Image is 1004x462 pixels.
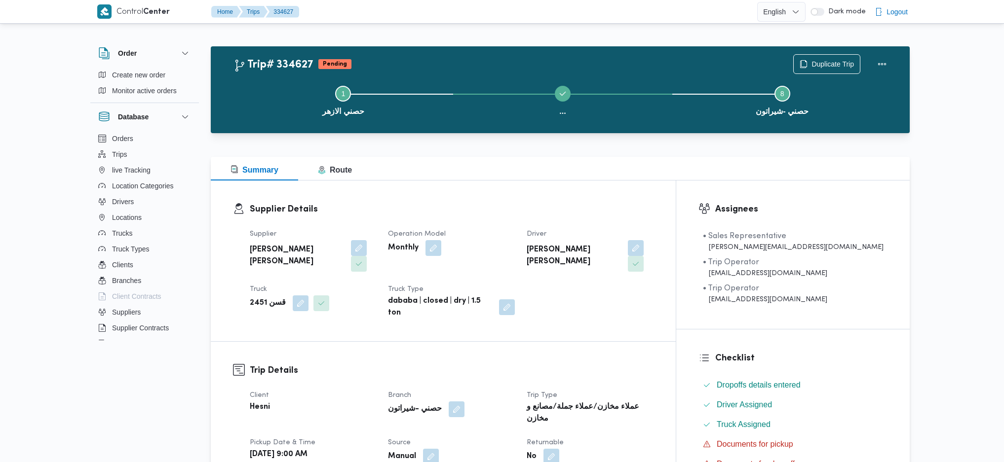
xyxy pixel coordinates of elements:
[703,268,827,279] div: [EMAIL_ADDRESS][DOMAIN_NAME]
[112,306,141,318] span: Suppliers
[715,203,888,216] h3: Assignees
[94,131,195,146] button: Orders
[112,290,161,302] span: Client Contracts
[872,54,892,74] button: Actions
[388,231,446,237] span: Operation Model
[453,74,673,125] button: ...
[94,67,195,83] button: Create new order
[388,439,411,446] span: Source
[811,58,854,70] span: Duplicate Trip
[94,194,195,210] button: Drivers
[118,111,149,123] h3: Database
[266,6,299,18] button: 334627
[717,440,793,448] span: Documents for pickup
[112,180,174,192] span: Location Categories
[887,6,908,18] span: Logout
[250,392,269,398] span: Client
[250,231,276,237] span: Supplier
[703,283,827,294] div: • Trip Operator
[90,67,199,103] div: Order
[388,392,411,398] span: Branch
[318,166,352,174] span: Route
[703,230,884,252] span: • Sales Representative ahmed.mahmoud@illa.com.eg
[94,336,195,352] button: Devices
[94,210,195,225] button: Locations
[143,8,170,16] b: Center
[98,111,191,123] button: Database
[318,59,351,69] span: Pending
[250,364,654,377] h3: Trip Details
[703,294,827,305] div: [EMAIL_ADDRESS][DOMAIN_NAME]
[527,439,564,446] span: Returnable
[231,166,278,174] span: Summary
[250,439,315,446] span: Pickup date & time
[871,2,912,22] button: Logout
[388,242,419,254] b: Monthly
[94,225,195,241] button: Trucks
[94,146,195,162] button: Trips
[717,419,771,430] span: Truck Assigned
[10,423,41,452] iframe: chat widget
[717,399,772,411] span: Driver Assigned
[233,59,313,71] h2: Trip# 334627
[250,449,308,461] b: [DATE] 9:00 AM
[717,381,801,389] span: Dropoffs details entered
[112,227,132,239] span: Trucks
[112,275,141,286] span: Branches
[97,4,112,19] img: X8yXhbKr1z7QwAAAABJRU5ErkJggg==
[112,164,151,176] span: live Tracking
[717,438,793,450] span: Documents for pickup
[780,90,784,98] span: 8
[388,286,424,292] span: Truck Type
[250,244,344,268] b: [PERSON_NAME] [PERSON_NAME]
[112,322,169,334] span: Supplier Contracts
[94,178,195,194] button: Location Categories
[112,85,177,97] span: Monitor active orders
[527,401,651,425] b: عملاء مخازن/عملاء جملة/مصانع و مخازن
[703,256,827,279] span: • Trip Operator kema@illa.com.eg
[699,377,888,393] button: Dropoffs details entered
[233,74,453,125] button: حصني الازهر
[90,131,199,344] div: Database
[112,212,142,223] span: Locations
[94,162,195,178] button: live Tracking
[756,106,809,117] span: حصني -شيراتون
[118,47,137,59] h3: Order
[793,54,860,74] button: Duplicate Trip
[672,74,892,125] button: حصني -شيراتون
[703,256,827,268] div: • Trip Operator
[703,283,827,305] span: • Trip Operator ragab.mohamed@illa.com.eg
[717,420,771,428] span: Truck Assigned
[699,436,888,452] button: Documents for pickup
[388,295,492,319] b: dababa | closed | dry | 1.5 ton
[239,6,268,18] button: Trips
[527,244,621,268] b: [PERSON_NAME] [PERSON_NAME]
[112,69,165,81] span: Create new order
[94,241,195,257] button: Truck Types
[527,231,546,237] span: Driver
[699,397,888,413] button: Driver Assigned
[703,230,884,242] div: • Sales Representative
[94,288,195,304] button: Client Contracts
[703,242,884,252] div: [PERSON_NAME][EMAIL_ADDRESS][DOMAIN_NAME]
[94,304,195,320] button: Suppliers
[250,401,270,413] b: Hesni
[112,148,127,160] span: Trips
[112,243,149,255] span: Truck Types
[388,403,442,415] b: حصني -شيراتون
[112,196,134,208] span: Drivers
[527,392,557,398] span: Trip Type
[112,338,137,350] span: Devices
[250,297,286,309] b: قسن 2451
[699,417,888,432] button: Truck Assigned
[112,259,133,271] span: Clients
[559,90,567,98] svg: Step ... is complete
[211,6,241,18] button: Home
[250,203,654,216] h3: Supplier Details
[94,83,195,99] button: Monitor active orders
[717,379,801,391] span: Dropoffs details entered
[112,133,133,144] span: Orders
[94,273,195,288] button: Branches
[250,286,267,292] span: Truck
[322,106,364,117] span: حصني الازهر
